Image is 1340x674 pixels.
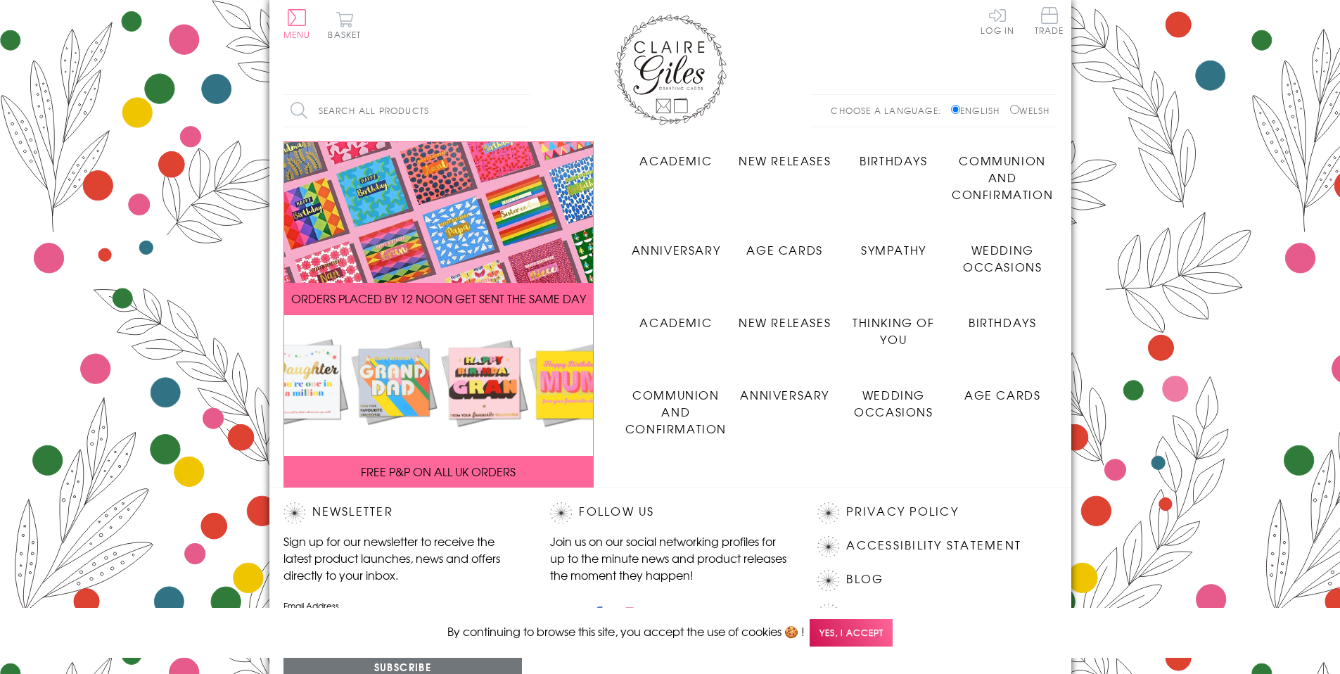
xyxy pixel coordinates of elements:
img: Claire Giles Greetings Cards [614,14,727,125]
span: Wedding Occasions [854,386,933,420]
a: Birthdays [839,141,948,169]
span: Anniversary [740,386,829,403]
span: Thinking of You [853,314,935,348]
input: English [951,105,960,114]
a: New Releases [730,303,839,331]
h2: Newsletter [283,502,523,523]
a: Academic [622,303,731,331]
button: Basket [326,11,364,39]
span: FREE P&P ON ALL UK ORDERS [361,463,516,480]
a: Wedding Occasions [948,231,1057,275]
input: Search [516,95,530,127]
span: New Releases [739,152,831,169]
a: Blog [846,570,883,589]
a: Accessibility Statement [846,536,1021,555]
a: New Releases [730,141,839,169]
span: Birthdays [969,314,1036,331]
a: Anniversary [622,231,731,258]
a: Age Cards [730,231,839,258]
a: Age Cards [948,376,1057,403]
span: Sympathy [861,241,926,258]
a: Contact Us [846,604,932,623]
a: Log In [981,7,1014,34]
a: Privacy Policy [846,502,958,521]
span: Communion and Confirmation [952,152,1053,203]
span: New Releases [739,314,831,331]
span: Academic [639,152,712,169]
p: Sign up for our newsletter to receive the latest product launches, news and offers directly to yo... [283,533,523,583]
span: Wedding Occasions [963,241,1042,275]
h2: Follow Us [550,502,789,523]
a: Anniversary [730,376,839,403]
input: Search all products [283,95,530,127]
a: Academic [622,141,731,169]
a: Communion and Confirmation [948,141,1057,203]
span: ORDERS PLACED BY 12 NOON GET SENT THE SAME DAY [291,290,586,307]
a: Thinking of You [839,303,948,348]
button: Menu [283,9,311,39]
span: Anniversary [632,241,721,258]
span: Menu [283,28,311,41]
a: Wedding Occasions [839,376,948,420]
a: Sympathy [839,231,948,258]
label: Welsh [1010,104,1050,117]
span: Age Cards [964,386,1040,403]
span: Yes, I accept [810,619,893,647]
label: Email Address [283,599,523,612]
a: Birthdays [948,303,1057,331]
p: Join us on our social networking profiles for up to the minute news and product releases the mome... [550,533,789,583]
input: Welsh [1010,105,1019,114]
p: Choose a language: [831,104,948,117]
a: Communion and Confirmation [622,376,731,437]
span: Academic [639,314,712,331]
a: Trade [1035,7,1064,37]
span: Communion and Confirmation [625,386,727,437]
span: Age Cards [746,241,822,258]
span: Trade [1035,7,1064,34]
label: English [951,104,1007,117]
span: Birthdays [860,152,927,169]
